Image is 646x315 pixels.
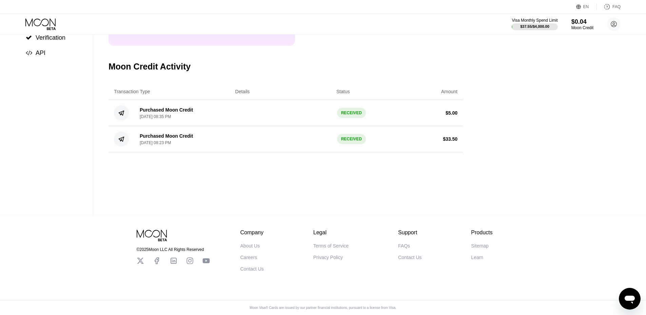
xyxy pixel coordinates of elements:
[583,4,589,9] div: EN
[619,288,641,310] iframe: Button to launch messaging window
[240,243,260,249] div: About Us
[336,89,350,94] div: Status
[512,18,557,30] div: Visa Monthly Spend Limit$37.55/$4,000.00
[235,89,250,94] div: Details
[240,255,257,260] div: Careers
[597,3,621,10] div: FAQ
[313,255,343,260] div: Privacy Policy
[576,3,597,10] div: EN
[240,266,264,272] div: Contact Us
[571,18,593,30] div: $0.04Moon Credit
[36,50,45,56] span: API
[140,114,171,119] div: [DATE] 08:35 PM
[313,243,349,249] div: Terms of Service
[244,306,402,310] div: Moon Visa® Cards are issued by our partner financial institutions, pursuant to a license from Visa.
[571,25,593,30] div: Moon Credit
[471,255,483,260] div: Learn
[109,62,191,72] div: Moon Credit Activity
[140,107,193,113] div: Purchased Moon Credit
[398,243,410,249] div: FAQs
[398,230,422,236] div: Support
[398,255,422,260] div: Contact Us
[140,140,171,145] div: [DATE] 08:23 PM
[25,35,32,41] div: 
[313,230,349,236] div: Legal
[520,24,549,28] div: $37.55 / $4,000.00
[26,35,32,41] span: 
[441,89,457,94] div: Amount
[137,247,210,252] div: © 2025 Moon LLC All Rights Reserved
[471,230,492,236] div: Products
[571,18,593,25] div: $0.04
[26,50,32,56] span: 
[612,4,621,9] div: FAQ
[443,136,457,142] div: $ 33.50
[114,89,150,94] div: Transaction Type
[36,34,65,41] span: Verification
[446,110,457,116] div: $ 5.00
[25,50,32,56] div: 
[240,230,264,236] div: Company
[471,243,488,249] div: Sitemap
[512,18,557,23] div: Visa Monthly Spend Limit
[140,133,193,139] div: Purchased Moon Credit
[337,108,366,118] div: RECEIVED
[337,134,366,144] div: RECEIVED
